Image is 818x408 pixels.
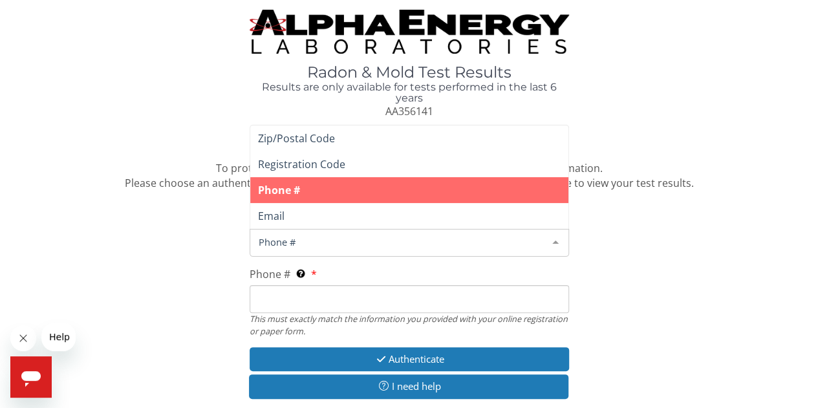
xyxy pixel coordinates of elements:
iframe: Message from company [41,323,76,351]
h1: Radon & Mold Test Results [250,64,569,81]
button: Authenticate [250,347,569,371]
iframe: Button to launch messaging window [10,356,52,398]
div: This must exactly match the information you provided with your online registration or paper form. [250,313,569,337]
span: Phone # [250,267,290,281]
button: I need help [249,374,568,398]
span: Phone # [258,183,300,197]
span: To protect your confidential test results, we need to confirm some information. Please choose an ... [125,161,694,190]
iframe: Close message [10,325,36,351]
span: Zip/Postal Code [258,131,335,145]
span: AA356141 [385,104,433,118]
img: TightCrop.jpg [250,10,569,54]
h4: Results are only available for tests performed in the last 6 years [250,81,569,104]
span: Phone # [255,235,543,249]
span: Email [258,209,285,223]
span: Registration Code [258,157,345,171]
